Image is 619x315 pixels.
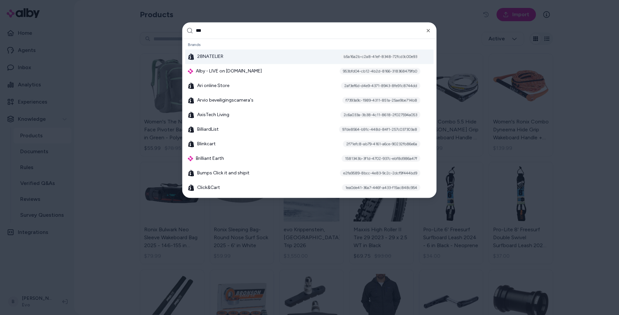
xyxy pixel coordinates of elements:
span: Blinkcart [197,141,216,148]
div: 2af3ef6d-d4e9-4371-8943-8fe91c8744dd [341,83,421,89]
span: Brilliant Earth [196,156,224,162]
div: 1581343b-3f1d-4702-937c-ebf8d986a47f [342,156,421,162]
img: alby Logo [188,156,193,161]
span: Alby - LIVE on [DOMAIN_NAME] [196,68,262,75]
div: 2f71efc8-ab79-4161-a6ce-90232fb86e6a [343,141,421,148]
span: Ari online Store [197,83,229,89]
img: alby Logo [188,69,193,74]
div: e2fa9589-8bcc-4e83-9c2c-2dcf9f444bd9 [340,170,421,177]
div: 953bfd04-cb12-4b2d-8166-318368479fb0 [340,68,421,75]
span: BilliardList [197,126,219,133]
span: Click&Cart [197,185,220,191]
div: f7393a9c-1989-4311-851a-25ae9be714b8 [342,97,421,104]
div: Suggestions [183,39,436,198]
div: b5a16a2b-c2a8-41ef-8348-72fcd3c00e93 [340,54,421,60]
span: Bumps Click it and shipit [197,170,250,177]
div: Brands [185,40,434,50]
span: AxisTech Living [197,112,229,118]
div: 1ea0de41-36a7-446f-a433-f15ac848c954 [342,185,421,191]
div: 97de8564-b91c-448d-84f1-257c037303a8 [339,126,421,133]
span: Arvio beveiligingscamera's [197,97,253,104]
div: 2c6a033a-3b38-4c11-8618-2f027594a053 [340,112,421,118]
span: 28NATELIER [197,54,223,60]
